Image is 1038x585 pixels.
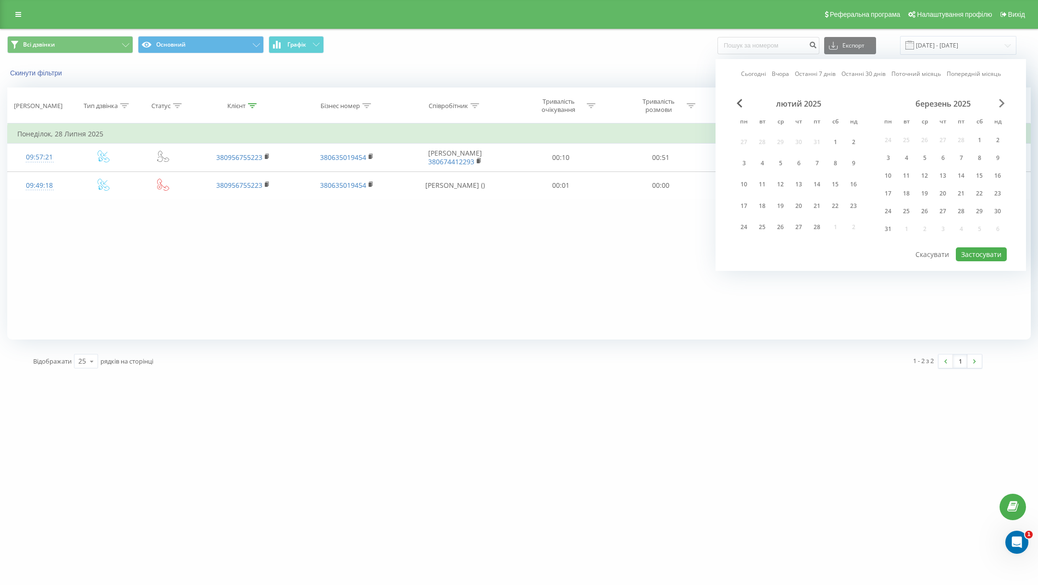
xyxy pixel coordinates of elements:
[774,221,787,233] div: 26
[738,157,750,170] div: 3
[897,204,915,219] div: вт 25 бер 2025 р.
[881,115,895,130] abbr: понеділок
[973,187,986,200] div: 22
[846,115,861,130] abbr: неділя
[841,69,886,78] a: Останні 30 днів
[737,99,742,108] span: Previous Month
[17,176,62,195] div: 09:49:18
[792,221,805,233] div: 27
[847,136,860,148] div: 2
[755,115,769,130] abbr: вівторок
[611,171,711,199] td: 00:00
[771,197,790,215] div: ср 19 лют 2025 р.
[828,115,842,130] abbr: субота
[792,200,805,212] div: 20
[772,69,789,78] a: Вчора
[915,204,934,219] div: ср 26 бер 2025 р.
[511,171,611,199] td: 00:01
[847,200,860,212] div: 23
[735,99,863,109] div: лютий 2025
[737,115,751,130] abbr: понеділок
[774,178,787,191] div: 12
[989,186,1007,201] div: нд 23 бер 2025 р.
[990,115,1005,130] abbr: неділя
[824,37,876,54] button: Експорт
[826,197,844,215] div: сб 22 лют 2025 р.
[227,102,246,110] div: Клієнт
[23,41,55,49] span: Всі дзвінки
[973,170,986,182] div: 15
[753,176,771,194] div: вт 11 лют 2025 р.
[956,247,1007,261] button: Застосувати
[773,115,788,130] abbr: середа
[811,221,823,233] div: 28
[989,133,1007,147] div: нд 2 бер 2025 р.
[741,69,766,78] a: Сьогодні
[936,115,950,130] abbr: четвер
[735,219,753,236] div: пн 24 лют 2025 р.
[269,36,324,53] button: Графік
[756,221,768,233] div: 25
[756,200,768,212] div: 18
[934,151,952,165] div: чт 6 бер 2025 р.
[970,133,989,147] div: сб 1 бер 2025 р.
[753,197,771,215] div: вт 18 лют 2025 р.
[947,69,1001,78] a: Попередній місяць
[829,200,841,212] div: 22
[918,187,931,200] div: 19
[991,205,1004,218] div: 30
[879,99,1007,109] div: березень 2025
[934,204,952,219] div: чт 27 бер 2025 р.
[891,69,941,78] a: Поточний місяць
[735,154,753,172] div: пн 3 лют 2025 р.
[847,178,860,191] div: 16
[918,205,931,218] div: 26
[973,205,986,218] div: 29
[937,187,949,200] div: 20
[321,102,360,110] div: Бізнес номер
[970,204,989,219] div: сб 29 бер 2025 р.
[910,247,954,261] button: Скасувати
[989,169,1007,183] div: нд 16 бер 2025 р.
[511,144,611,171] td: 00:10
[811,200,823,212] div: 21
[937,205,949,218] div: 27
[7,69,67,77] button: Скинути фільтри
[844,176,863,194] div: нд 16 лют 2025 р.
[790,154,808,172] div: чт 6 лют 2025 р.
[771,154,790,172] div: ср 5 лют 2025 р.
[900,170,913,182] div: 11
[999,99,1005,108] span: Next Month
[735,197,753,215] div: пн 17 лют 2025 р.
[17,148,62,167] div: 09:57:21
[826,133,844,151] div: сб 1 лют 2025 р.
[879,222,897,236] div: пн 31 бер 2025 р.
[429,102,468,110] div: Співробітник
[879,151,897,165] div: пн 3 бер 2025 р.
[934,186,952,201] div: чт 20 бер 2025 р.
[829,178,841,191] div: 15
[879,204,897,219] div: пн 24 бер 2025 р.
[973,152,986,164] div: 8
[915,169,934,183] div: ср 12 бер 2025 р.
[915,186,934,201] div: ср 19 бер 2025 р.
[808,219,826,236] div: пт 28 лют 2025 р.
[771,219,790,236] div: ср 26 лют 2025 р.
[753,154,771,172] div: вт 4 лют 2025 р.
[792,178,805,191] div: 13
[844,154,863,172] div: нд 9 лют 2025 р.
[14,102,62,110] div: [PERSON_NAME]
[756,178,768,191] div: 11
[991,152,1004,164] div: 9
[826,176,844,194] div: сб 15 лют 2025 р.
[970,186,989,201] div: сб 22 бер 2025 р.
[970,169,989,183] div: сб 15 бер 2025 р.
[611,144,711,171] td: 00:51
[717,37,819,54] input: Пошук за номером
[882,152,894,164] div: 3
[879,186,897,201] div: пн 17 бер 2025 р.
[953,354,967,368] a: 1
[955,187,967,200] div: 21
[533,97,584,114] div: Тривалість очікування
[955,152,967,164] div: 7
